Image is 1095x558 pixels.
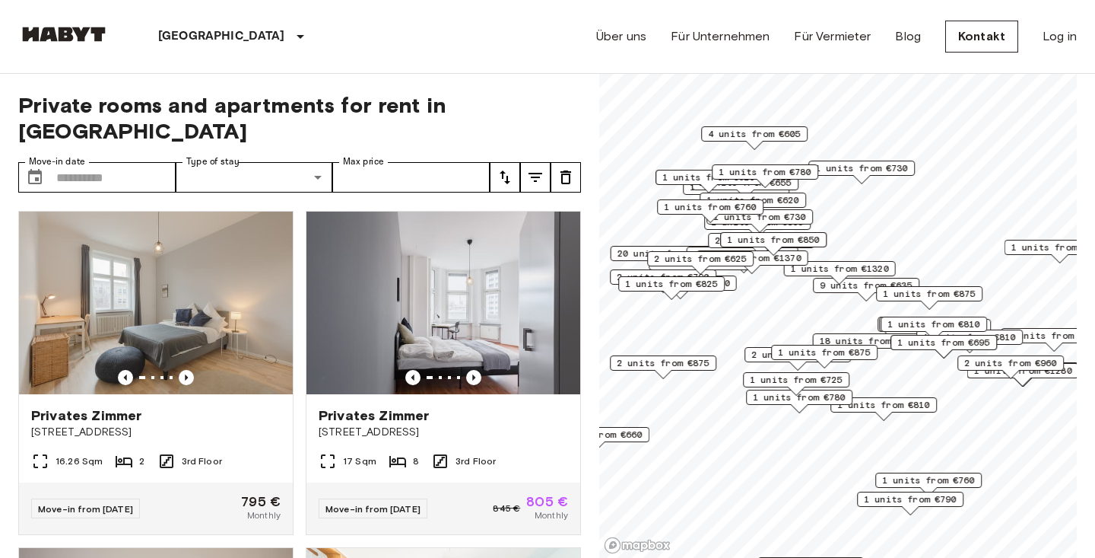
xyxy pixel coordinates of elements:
[883,287,976,301] span: 1 units from €875
[882,474,975,487] span: 1 units from €760
[727,233,820,247] span: 1 units from €850
[712,164,818,188] div: Map marker
[632,276,730,290] span: 1 units from €1150
[875,473,982,496] div: Map marker
[493,502,520,515] span: 845 €
[693,247,792,261] span: 12 units from €645
[751,348,844,362] span: 2 units from €865
[750,373,843,387] span: 1 units from €725
[413,454,419,468] span: 8
[964,356,1057,370] span: 2 units from €960
[625,276,737,299] div: Map marker
[343,155,384,168] label: Max price
[325,503,421,515] span: Move-in from [DATE]
[794,27,871,46] a: Für Vermieter
[662,171,755,184] span: 1 units from €620
[719,165,811,179] span: 1 units from €780
[697,250,808,274] div: Map marker
[890,335,997,359] div: Map marker
[455,454,496,468] span: 3rd Floor
[38,503,133,515] span: Move-in from [DATE]
[706,193,799,207] span: 1 units from €620
[655,170,762,193] div: Map marker
[897,336,990,349] span: 1 units from €695
[182,454,222,468] span: 3rd Floor
[1043,27,1077,46] a: Log in
[617,270,709,284] span: 2 units from €790
[618,276,725,300] div: Map marker
[179,370,194,385] button: Previous image
[319,407,429,425] span: Privates Zimmer
[490,162,520,193] button: tune
[611,246,722,269] div: Map marker
[974,364,1072,378] span: 1 units from €1280
[657,199,763,223] div: Map marker
[878,317,984,340] div: Map marker
[879,317,985,340] div: Map marker
[813,278,919,301] div: Map marker
[887,317,980,331] span: 1 units from €810
[56,454,103,468] span: 16.26 Sqm
[158,27,285,46] p: [GEOGRAPHIC_DATA]
[687,247,798,270] div: Map marker
[405,370,421,385] button: Previous image
[18,92,581,144] span: Private rooms and apartments for rent in [GEOGRAPHIC_DATA]
[526,495,568,509] span: 805 €
[31,407,141,425] span: Privates Zimmer
[720,232,827,256] div: Map marker
[791,262,889,276] span: 1 units from €1320
[20,162,50,193] button: Choose date
[704,215,811,238] div: Map marker
[708,127,801,141] span: 4 units from €605
[708,233,814,257] div: Map marker
[617,247,716,260] span: 20 units from €655
[715,234,808,247] span: 2 units from €655
[551,162,581,193] button: tune
[830,397,937,421] div: Map marker
[700,193,806,216] div: Map marker
[895,27,921,46] a: Blog
[306,212,580,394] img: Marketing picture of unit DE-01-047-05H
[29,155,85,168] label: Move-in date
[876,286,982,310] div: Map marker
[743,372,849,396] div: Map marker
[241,495,281,509] span: 795 €
[343,454,376,468] span: 17 Sqm
[647,251,754,275] div: Map marker
[535,509,568,522] span: Monthly
[550,428,643,442] span: 1 units from €660
[520,162,551,193] button: tune
[703,251,801,265] span: 1 units from €1370
[808,161,915,184] div: Map marker
[820,334,918,348] span: 18 units from €650
[139,454,144,468] span: 2
[610,269,716,293] div: Map marker
[610,356,716,379] div: Map marker
[778,346,871,359] span: 1 units from €875
[857,492,963,515] div: Map marker
[923,330,1016,344] span: 1 units from €810
[701,126,808,150] div: Map marker
[19,212,293,394] img: Marketing picture of unit DE-01-078-004-02H
[186,155,240,168] label: Type of stay
[813,333,925,357] div: Map marker
[784,261,896,285] div: Map marker
[744,347,851,371] div: Map marker
[654,252,747,266] span: 2 units from €625
[247,509,281,522] span: Monthly
[713,210,806,224] span: 1 units from €730
[837,398,930,412] span: 1 units from €810
[319,425,568,440] span: [STREET_ADDRESS]
[815,161,908,175] span: 1 units from €730
[31,425,281,440] span: [STREET_ADDRESS]
[753,391,846,404] span: 1 units from €780
[617,356,709,370] span: 2 units from €875
[664,200,757,214] span: 1 units from €760
[746,390,852,413] div: Map marker
[306,211,581,535] a: Marketing picture of unit DE-01-047-05HPrevious imagePrevious imagePrivates Zimmer[STREET_ADDRESS...
[671,27,770,46] a: Für Unternehmen
[945,21,1018,53] a: Kontakt
[771,345,878,368] div: Map marker
[604,537,671,554] a: Mapbox logo
[18,27,109,42] img: Habyt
